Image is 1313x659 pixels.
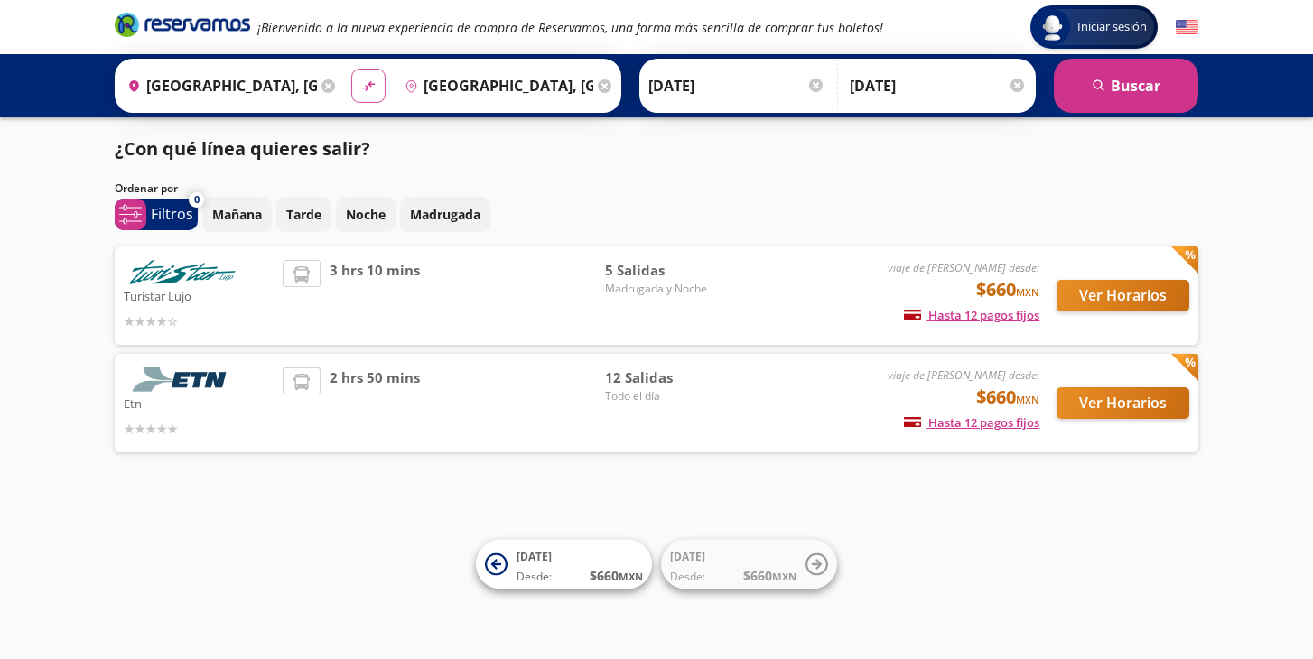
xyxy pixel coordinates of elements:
p: Turistar Lujo [124,284,274,306]
small: MXN [1016,393,1039,406]
input: Buscar Origen [120,63,317,108]
p: Etn [124,392,274,413]
input: Elegir Fecha [648,63,825,108]
button: Tarde [276,197,331,232]
span: $ 660 [743,566,796,585]
p: ¿Con qué línea quieres salir? [115,135,370,162]
p: Tarde [286,205,321,224]
i: Brand Logo [115,11,250,38]
span: 12 Salidas [605,367,731,388]
span: Todo el día [605,388,731,404]
button: [DATE]Desde:$660MXN [476,540,652,589]
span: [DATE] [670,549,705,564]
input: Opcional [850,63,1027,108]
span: [DATE] [517,549,552,564]
span: Hasta 12 pagos fijos [904,307,1039,323]
span: Desde: [670,569,705,585]
span: Madrugada y Noche [605,281,731,297]
input: Buscar Destino [397,63,594,108]
p: Mañana [212,205,262,224]
button: Noche [336,197,396,232]
span: 2 hrs 50 mins [330,367,420,439]
p: Noche [346,205,386,224]
button: Ver Horarios [1057,280,1189,311]
span: Iniciar sesión [1070,18,1154,36]
em: viaje de [PERSON_NAME] desde: [888,367,1039,383]
span: Desde: [517,569,552,585]
em: ¡Bienvenido a la nueva experiencia de compra de Reservamos, una forma más sencilla de comprar tus... [257,19,883,36]
a: Brand Logo [115,11,250,43]
span: 3 hrs 10 mins [330,260,420,331]
button: [DATE]Desde:$660MXN [661,540,837,589]
span: $ 660 [590,566,643,585]
small: MXN [772,570,796,583]
small: MXN [1016,285,1039,299]
span: $660 [976,276,1039,303]
span: 0 [194,192,200,208]
button: 0Filtros [115,199,198,230]
small: MXN [619,570,643,583]
span: Hasta 12 pagos fijos [904,414,1039,431]
button: Buscar [1054,59,1198,113]
button: Mañana [202,197,272,232]
p: Filtros [151,203,193,225]
p: Ordenar por [115,181,178,197]
img: Turistar Lujo [124,260,241,284]
button: Madrugada [400,197,490,232]
button: English [1176,16,1198,39]
em: viaje de [PERSON_NAME] desde: [888,260,1039,275]
img: Etn [124,367,241,392]
span: 5 Salidas [605,260,731,281]
p: Madrugada [410,205,480,224]
span: $660 [976,384,1039,411]
button: Ver Horarios [1057,387,1189,419]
